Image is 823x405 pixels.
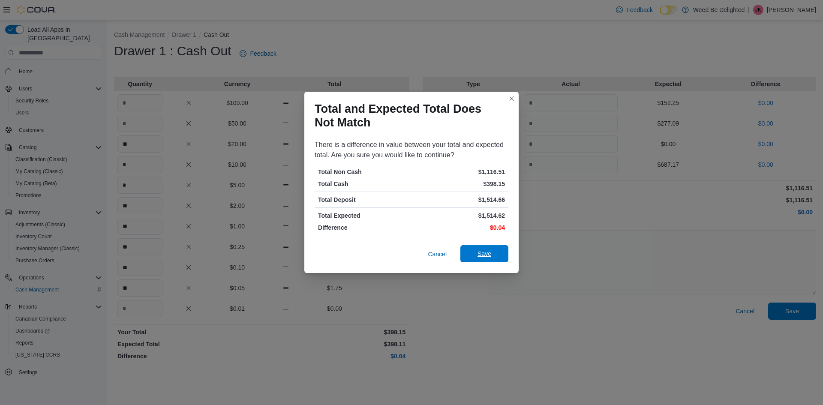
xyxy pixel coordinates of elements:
[413,168,505,176] p: $1,116.51
[507,93,517,104] button: Closes this modal window
[413,180,505,188] p: $398.15
[428,250,447,258] span: Cancel
[460,245,508,262] button: Save
[318,180,410,188] p: Total Cash
[318,223,410,232] p: Difference
[424,246,450,263] button: Cancel
[413,195,505,204] p: $1,514.66
[478,249,491,258] span: Save
[413,211,505,220] p: $1,514.62
[318,195,410,204] p: Total Deposit
[315,140,508,160] div: There is a difference in value between your total and expected total. Are you sure you would like...
[318,211,410,220] p: Total Expected
[315,102,502,129] h1: Total and Expected Total Does Not Match
[318,168,410,176] p: Total Non Cash
[413,223,505,232] p: $0.04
